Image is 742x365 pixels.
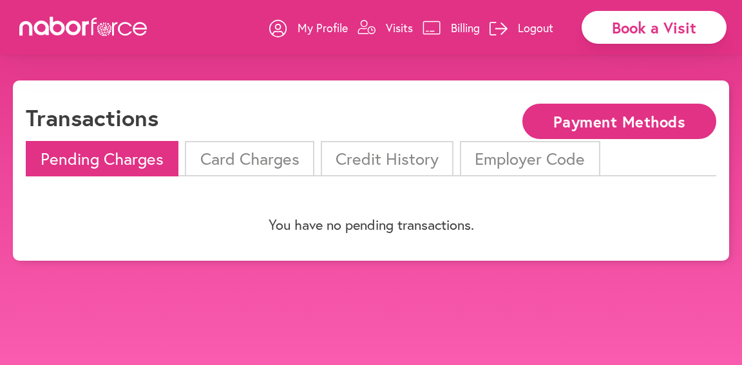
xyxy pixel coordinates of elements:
div: Book a Visit [582,11,727,44]
p: You have no pending transactions. [26,216,716,233]
a: My Profile [269,8,348,47]
li: Credit History [321,141,453,176]
a: Logout [490,8,553,47]
p: My Profile [298,20,348,35]
p: Logout [518,20,553,35]
a: Visits [357,8,413,47]
button: Payment Methods [522,104,716,139]
li: Card Charges [185,141,314,176]
a: Payment Methods [522,114,716,126]
h1: Transactions [26,104,158,131]
li: Employer Code [460,141,600,176]
li: Pending Charges [26,141,178,176]
p: Visits [386,20,413,35]
a: Billing [423,8,480,47]
p: Billing [451,20,480,35]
